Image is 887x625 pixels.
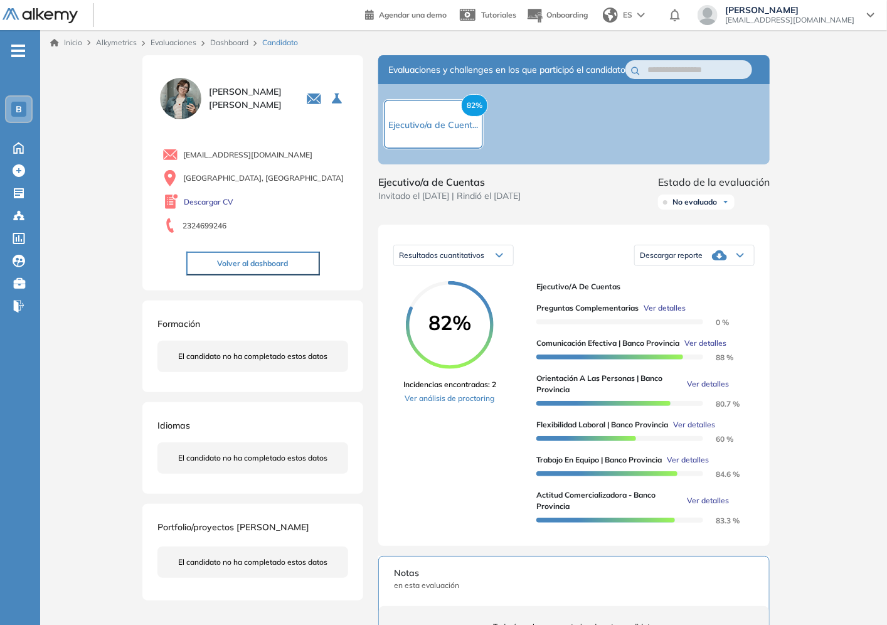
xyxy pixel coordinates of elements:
[536,302,639,314] span: Preguntas complementarias
[365,6,447,21] a: Agendar una demo
[378,174,521,190] span: Ejecutivo/a de Cuentas
[644,302,686,314] span: Ver detalles
[403,379,496,390] span: Incidencias encontradas: 2
[157,318,200,329] span: Formación
[209,85,291,112] span: [PERSON_NAME] [PERSON_NAME]
[679,338,726,349] button: Ver detalles
[262,37,298,48] span: Candidato
[461,94,488,117] span: 82%
[668,419,715,430] button: Ver detalles
[157,420,190,431] span: Idiomas
[50,37,82,48] a: Inicio
[536,454,662,466] span: Trabajo en equipo | Banco Provincia
[640,250,703,260] span: Descargar reporte
[183,149,312,161] span: [EMAIL_ADDRESS][DOMAIN_NAME]
[722,198,730,206] img: Ícono de flecha
[639,302,686,314] button: Ver detalles
[178,452,327,464] span: El candidato no ha completado estos datos
[481,10,516,19] span: Tutoriales
[184,196,233,208] a: Descargar CV
[183,220,226,232] span: 2324699246
[682,495,729,506] button: Ver detalles
[725,15,854,25] span: [EMAIL_ADDRESS][DOMAIN_NAME]
[11,50,25,52] i: -
[658,174,770,190] span: Estado de la evaluación
[210,38,248,47] a: Dashboard
[725,5,854,15] span: [PERSON_NAME]
[637,13,645,18] img: arrow
[379,10,447,19] span: Agendar una demo
[151,38,196,47] a: Evaluaciones
[16,104,22,114] span: B
[701,516,740,525] span: 83.3 %
[536,338,679,349] span: Comunicación efectiva | Banco Provincia
[701,318,730,327] span: 0 %
[684,338,726,349] span: Ver detalles
[701,434,734,444] span: 60 %
[536,419,668,430] span: Flexibilidad Laboral | Banco Provincia
[536,489,682,512] span: Actitud comercializadora - Banco Provincia
[672,197,717,207] span: No evaluado
[603,8,618,23] img: world
[3,8,78,24] img: Logo
[394,580,754,591] span: en esta evaluación
[178,557,327,568] span: El candidato no ha completado estos datos
[399,250,484,260] span: Resultados cuantitativos
[623,9,632,21] span: ES
[673,419,715,430] span: Ver detalles
[687,378,729,390] span: Ver detalles
[667,454,709,466] span: Ver detalles
[526,2,588,29] button: Onboarding
[701,399,740,409] span: 80.7 %
[701,353,734,362] span: 88 %
[389,119,479,131] span: Ejecutivo/a de Cuent...
[662,454,709,466] button: Ver detalles
[96,38,137,47] span: Alkymetrics
[687,495,729,506] span: Ver detalles
[394,567,754,580] span: Notas
[183,173,344,184] span: [GEOGRAPHIC_DATA], [GEOGRAPHIC_DATA]
[546,10,588,19] span: Onboarding
[701,469,740,479] span: 84.6 %
[403,393,496,404] a: Ver análisis de proctoring
[406,312,494,333] span: 82%
[157,75,204,122] img: PROFILE_MENU_LOGO_USER
[157,521,309,533] span: Portfolio/proyectos [PERSON_NAME]
[178,351,327,362] span: El candidato no ha completado estos datos
[536,373,682,395] span: Orientación a las personas | Banco Provincia
[536,281,745,292] span: Ejecutivo/a de Cuentas
[186,252,320,275] button: Volver al dashboard
[682,378,729,390] button: Ver detalles
[388,63,625,77] span: Evaluaciones y challenges en los que participó el candidato
[378,190,521,203] span: Invitado el [DATE] | Rindió el [DATE]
